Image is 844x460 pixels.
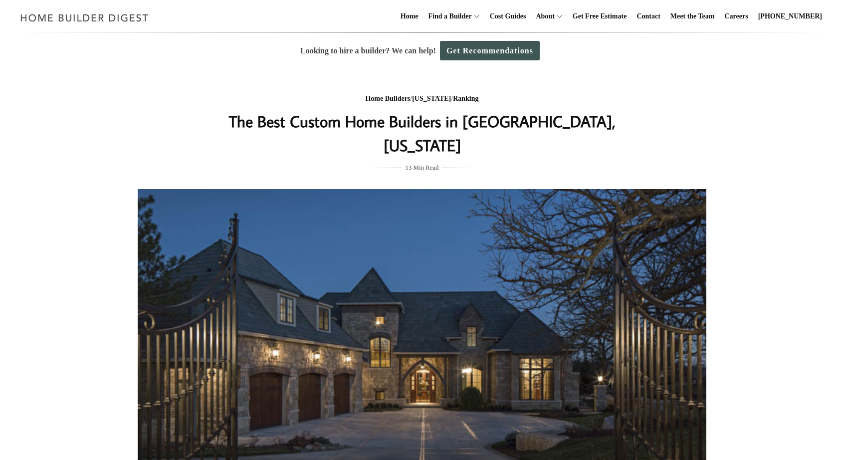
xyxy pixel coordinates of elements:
[424,0,472,32] a: Find a Builder
[569,0,631,32] a: Get Free Estimate
[633,0,664,32] a: Contact
[754,0,826,32] a: [PHONE_NUMBER]
[397,0,422,32] a: Home
[223,109,621,157] h1: The Best Custom Home Builders in [GEOGRAPHIC_DATA], [US_STATE]
[365,95,410,102] a: Home Builders
[666,0,719,32] a: Meet the Team
[453,95,478,102] a: Ranking
[406,162,439,173] span: 13 Min Read
[223,93,621,105] div: / /
[486,0,530,32] a: Cost Guides
[721,0,752,32] a: Careers
[532,0,554,32] a: About
[412,95,451,102] a: [US_STATE]
[440,41,540,60] a: Get Recommendations
[16,8,153,27] img: Home Builder Digest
